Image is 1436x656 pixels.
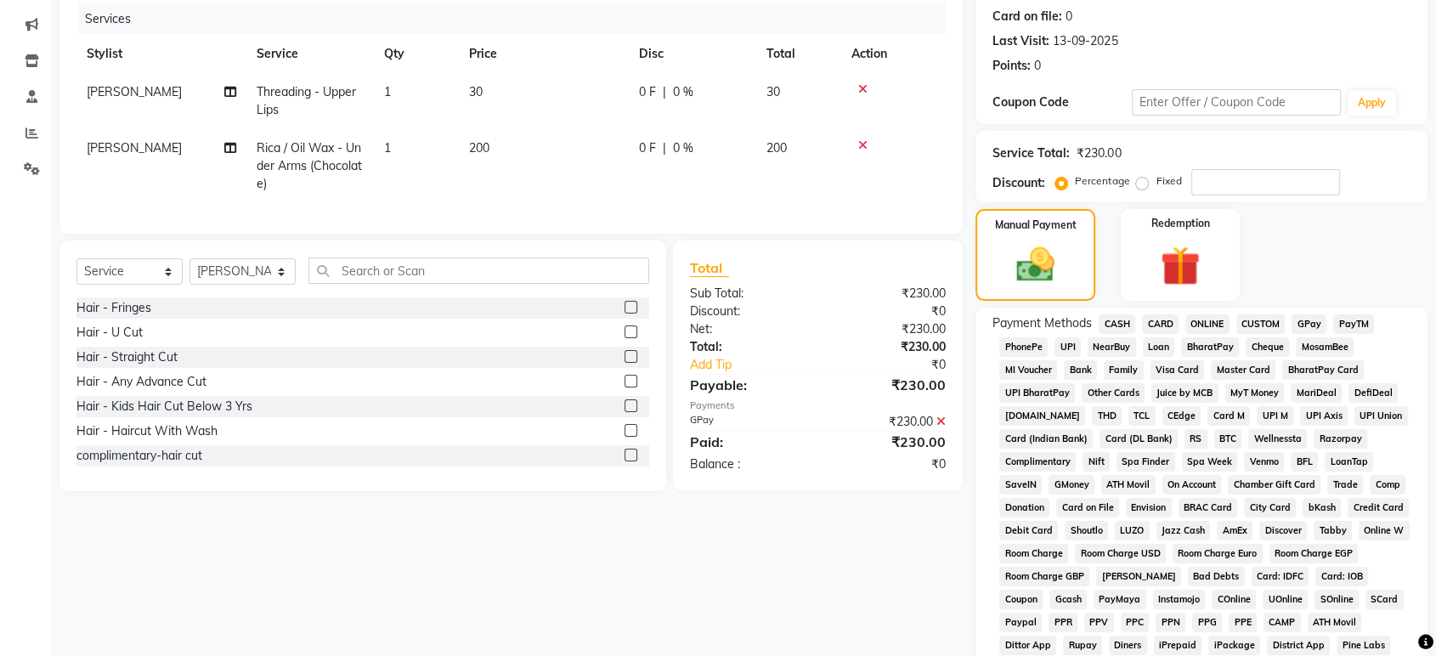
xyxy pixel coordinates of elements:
[999,360,1057,380] span: MI Voucher
[76,299,151,317] div: Hair - Fringes
[1337,636,1390,655] span: Pine Labs
[1264,613,1301,632] span: CAMP
[1049,475,1094,495] span: GMoney
[1303,498,1341,517] span: bKash
[1314,590,1359,609] span: SOnline
[818,285,959,303] div: ₹230.00
[1075,173,1129,189] label: Percentage
[1049,590,1087,609] span: Gcash
[999,544,1068,563] span: Room Charge
[1259,521,1307,540] span: Discover
[818,413,959,431] div: ₹230.00
[76,35,246,73] th: Stylist
[1348,498,1409,517] span: Credit Card
[999,383,1075,403] span: UPI BharatPay
[1185,314,1230,334] span: ONLINE
[999,406,1085,426] span: [DOMAIN_NAME]
[469,84,483,99] span: 30
[999,337,1048,357] span: PhonePe
[1211,360,1275,380] span: Master Card
[677,375,818,395] div: Payable:
[1296,337,1354,357] span: MosamBee
[1150,360,1205,380] span: Visa Card
[1325,452,1373,472] span: LoanTap
[1267,636,1330,655] span: District App
[1094,590,1146,609] span: PayMaya
[673,139,693,157] span: 0 %
[1179,498,1238,517] span: BRAC Card
[995,218,1077,233] label: Manual Payment
[1150,216,1209,231] label: Redemption
[1291,383,1342,403] span: MariDeal
[1359,521,1410,540] span: Online W
[1244,452,1284,472] span: Venmo
[992,314,1092,332] span: Payment Methods
[87,140,182,156] span: [PERSON_NAME]
[677,303,818,320] div: Discount:
[999,475,1042,495] span: SaveIN
[1354,406,1408,426] span: UPI Union
[1109,636,1147,655] span: Diners
[841,35,946,73] th: Action
[1263,590,1308,609] span: UOnline
[999,429,1093,449] span: Card (Indian Bank)
[1075,544,1166,563] span: Room Charge USD
[1370,475,1405,495] span: Comp
[992,32,1049,50] div: Last Visit:
[992,144,1070,162] div: Service Total:
[1314,429,1367,449] span: Razorpay
[1063,636,1102,655] span: Rupay
[1192,613,1222,632] span: PPG
[1153,590,1206,609] span: Instamojo
[1269,544,1359,563] span: Room Charge EGP
[1188,567,1245,586] span: Bad Debts
[1148,241,1212,291] img: _gift.svg
[87,84,182,99] span: [PERSON_NAME]
[1246,337,1289,357] span: Cheque
[76,324,143,342] div: Hair - U Cut
[677,285,818,303] div: Sub Total:
[999,590,1043,609] span: Coupon
[1156,521,1211,540] span: Jazz Cash
[992,57,1031,75] div: Points:
[999,636,1056,655] span: Dittor App
[1314,521,1352,540] span: Tabby
[1088,337,1136,357] span: NearBuy
[992,174,1045,192] div: Discount:
[1053,32,1117,50] div: 13-09-2025
[76,373,206,391] div: Hair - Any Advance Cut
[1173,544,1263,563] span: Room Charge Euro
[999,613,1042,632] span: Paypal
[690,259,729,277] span: Total
[1083,452,1110,472] span: Nift
[818,338,959,356] div: ₹230.00
[1282,360,1364,380] span: BharatPay Card
[257,84,356,117] span: Threading - Upper Lips
[1101,475,1156,495] span: ATH Movil
[1228,475,1320,495] span: Chamber Gift Card
[1300,406,1348,426] span: UPI Axis
[374,35,459,73] th: Qty
[1115,521,1150,540] span: LUZO
[1056,498,1119,517] span: Card on File
[1212,590,1256,609] span: COnline
[1156,613,1185,632] span: PPN
[1156,173,1181,189] label: Fixed
[78,3,958,35] div: Services
[1117,452,1175,472] span: Spa Finder
[999,567,1089,586] span: Room Charge GBP
[1252,567,1309,586] span: Card: IDFC
[677,338,818,356] div: Total:
[1092,406,1122,426] span: THD
[1096,567,1181,586] span: [PERSON_NAME]
[257,140,362,191] span: Rica / Oil Wax - Under Arms (Chocolate)
[629,35,756,73] th: Disc
[663,139,666,157] span: |
[246,35,374,73] th: Service
[992,8,1062,25] div: Card on file:
[1348,90,1396,116] button: Apply
[1151,383,1218,403] span: Juice by MCB
[1184,429,1207,449] span: RS
[677,413,818,431] div: GPay
[1236,314,1286,334] span: CUSTOM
